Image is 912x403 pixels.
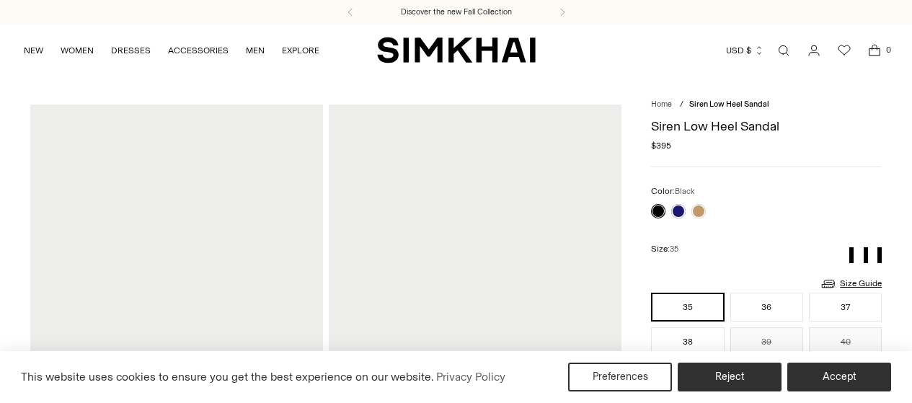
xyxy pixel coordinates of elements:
[820,275,882,293] a: Size Guide
[651,120,882,133] h1: Siren Low Heel Sandal
[689,99,769,109] span: Siren Low Heel Sandal
[651,242,678,256] label: Size:
[730,293,803,322] button: 36
[21,370,434,384] span: This website uses cookies to ensure you get the best experience on our website.
[111,35,151,66] a: DRESSES
[401,6,512,18] a: Discover the new Fall Collection
[730,327,803,356] button: 39
[809,327,882,356] button: 40
[24,35,43,66] a: NEW
[651,293,724,322] button: 35
[670,244,678,254] span: 35
[434,366,508,388] a: Privacy Policy (opens in a new tab)
[787,363,891,391] button: Accept
[377,36,536,64] a: SIMKHAI
[800,36,828,65] a: Go to the account page
[769,36,798,65] a: Open search modal
[726,35,764,66] button: USD $
[651,139,671,152] span: $395
[830,36,859,65] a: Wishlist
[568,363,672,391] button: Preferences
[882,43,895,56] span: 0
[61,35,94,66] a: WOMEN
[675,187,695,196] span: Black
[651,99,672,109] a: Home
[168,35,229,66] a: ACCESSORIES
[809,293,882,322] button: 37
[678,363,782,391] button: Reject
[680,99,683,111] div: /
[651,327,724,356] button: 38
[246,35,265,66] a: MEN
[860,36,889,65] a: Open cart modal
[651,185,695,198] label: Color:
[282,35,319,66] a: EXPLORE
[651,99,882,111] nav: breadcrumbs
